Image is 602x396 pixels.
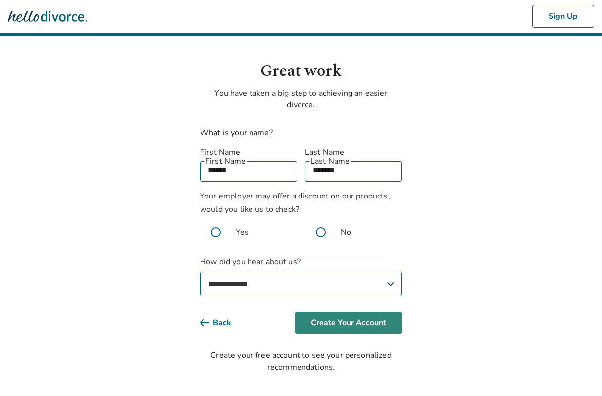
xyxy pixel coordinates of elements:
[552,348,602,396] iframe: Chat Widget
[200,272,402,296] select: How did you hear about us?
[200,312,247,334] button: Back
[200,147,297,158] label: First Name
[200,59,402,83] h1: Great work
[200,349,402,373] div: Create your free account to see your personalized recommendations.
[532,5,594,28] button: Sign Up
[8,6,87,26] img: Hello Divorce Logo
[295,312,402,334] button: Create Your Account
[236,226,249,238] span: Yes
[341,226,351,238] span: No
[200,191,390,215] span: Your employer may offer a discount on our products, would you like us to check?
[305,147,402,158] label: Last Name
[200,127,273,138] label: What is your name?
[200,87,402,111] p: You have taken a big step to achieving an easier divorce.
[200,256,402,296] label: How did you hear about us?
